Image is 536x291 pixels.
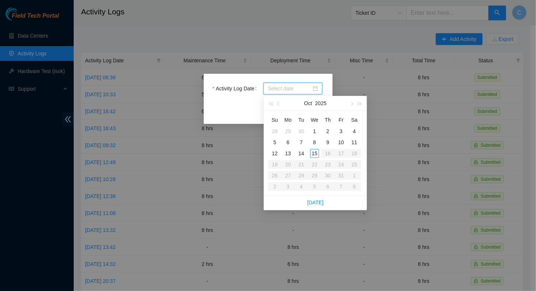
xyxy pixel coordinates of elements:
td: 2025-10-14 [295,148,308,159]
td: 2025-10-08 [308,137,321,148]
div: 4 [350,127,359,136]
div: 30 [297,127,306,136]
td: 2025-10-15 [308,148,321,159]
div: 12 [270,149,279,158]
td: 2025-10-06 [281,137,295,148]
button: Oct [304,96,312,111]
td: 2025-10-03 [334,126,348,137]
td: 2025-10-04 [348,126,361,137]
th: Mo [281,114,295,126]
div: 8 [310,138,319,147]
div: 28 [270,127,279,136]
div: 13 [284,149,292,158]
th: Fr [334,114,348,126]
a: [DATE] [307,200,323,205]
th: Th [321,114,334,126]
label: Activity Log Date [213,83,260,94]
th: We [308,114,321,126]
div: 14 [297,149,306,158]
div: 11 [350,138,359,147]
div: 29 [284,127,292,136]
td: 2025-10-11 [348,137,361,148]
td: 2025-09-28 [268,126,281,137]
div: 9 [323,138,332,147]
td: 2025-10-12 [268,148,281,159]
div: 3 [337,127,346,136]
div: 1 [310,127,319,136]
div: 7 [297,138,306,147]
th: Sa [348,114,361,126]
td: 2025-10-07 [295,137,308,148]
td: 2025-10-02 [321,126,334,137]
div: 2 [323,127,332,136]
button: 2025 [315,96,326,111]
td: 2025-10-09 [321,137,334,148]
td: 2025-10-05 [268,137,281,148]
div: 15 [310,149,319,158]
div: 6 [284,138,292,147]
input: Activity Log Date [268,84,311,93]
div: 10 [337,138,346,147]
td: 2025-10-10 [334,137,348,148]
th: Su [268,114,281,126]
td: 2025-09-29 [281,126,295,137]
td: 2025-09-30 [295,126,308,137]
div: 5 [270,138,279,147]
td: 2025-10-01 [308,126,321,137]
th: Tu [295,114,308,126]
td: 2025-10-13 [281,148,295,159]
